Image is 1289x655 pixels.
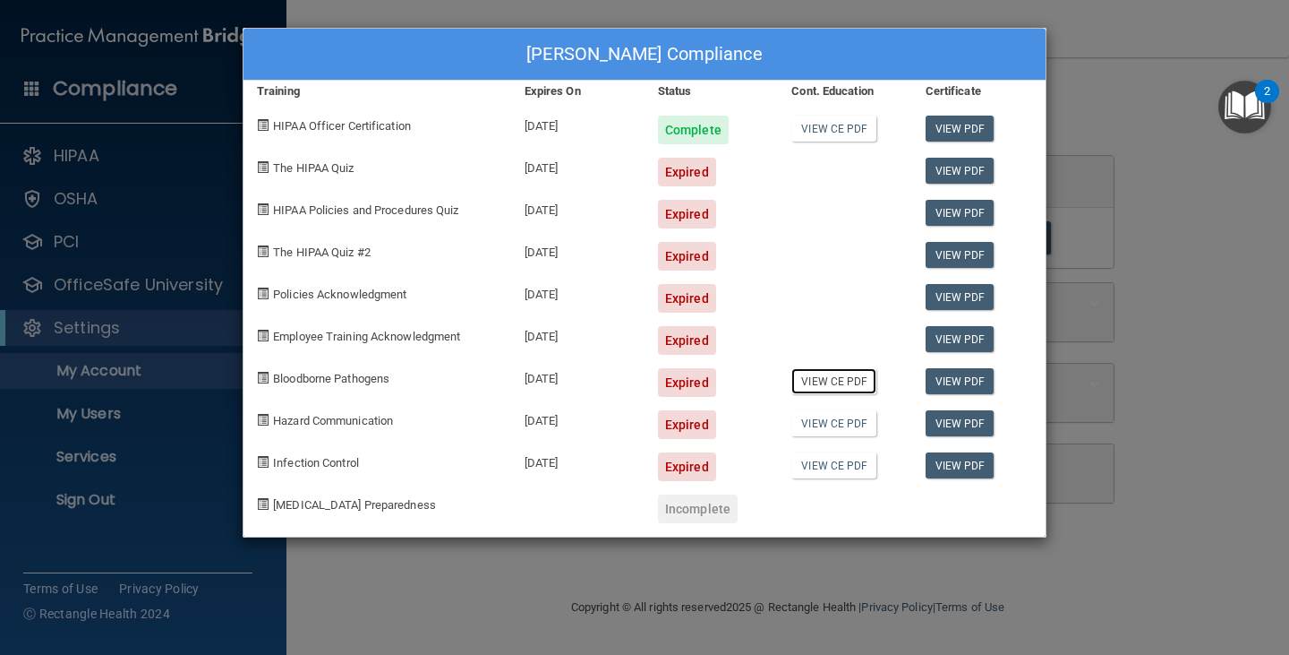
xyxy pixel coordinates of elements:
[243,29,1046,81] div: [PERSON_NAME] Compliance
[511,144,644,186] div: [DATE]
[511,397,644,439] div: [DATE]
[273,246,371,259] span: The HIPAA Quiz #2
[273,288,406,301] span: Policies Acknowledgment
[791,116,876,142] a: View CE PDF
[511,228,644,271] div: [DATE]
[511,186,644,228] div: [DATE]
[926,200,994,226] a: View PDF
[658,326,716,355] div: Expired
[273,456,359,470] span: Infection Control
[511,102,644,144] div: [DATE]
[273,161,354,175] span: The HIPAA Quiz
[791,452,876,478] a: View CE PDF
[658,452,716,481] div: Expired
[791,410,876,436] a: View CE PDF
[979,536,1268,608] iframe: Drift Widget Chat Controller
[926,452,994,478] a: View PDF
[926,326,994,352] a: View PDF
[912,81,1046,102] div: Certificate
[658,495,738,523] div: Incomplete
[926,284,994,310] a: View PDF
[511,271,644,313] div: [DATE]
[926,368,994,394] a: View PDF
[644,81,778,102] div: Status
[658,284,716,313] div: Expired
[1264,91,1270,115] div: 2
[926,116,994,142] a: View PDF
[511,81,644,102] div: Expires On
[243,81,511,102] div: Training
[273,203,458,217] span: HIPAA Policies and Procedures Quiz
[511,355,644,397] div: [DATE]
[273,330,460,343] span: Employee Training Acknowledgment
[511,439,644,481] div: [DATE]
[926,410,994,436] a: View PDF
[658,158,716,186] div: Expired
[791,368,876,394] a: View CE PDF
[658,200,716,228] div: Expired
[273,498,436,512] span: [MEDICAL_DATA] Preparedness
[658,116,729,144] div: Complete
[658,368,716,397] div: Expired
[511,313,644,355] div: [DATE]
[1218,81,1271,134] button: Open Resource Center, 2 new notifications
[658,410,716,439] div: Expired
[778,81,911,102] div: Cont. Education
[273,372,389,385] span: Bloodborne Pathogens
[273,414,393,427] span: Hazard Communication
[658,242,716,271] div: Expired
[926,158,994,184] a: View PDF
[926,242,994,268] a: View PDF
[273,119,411,133] span: HIPAA Officer Certification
